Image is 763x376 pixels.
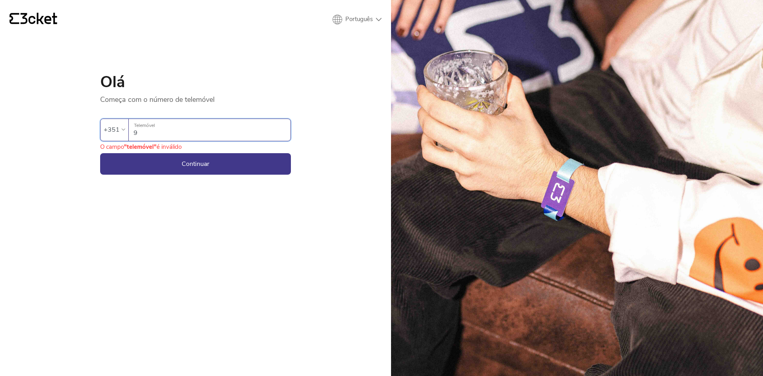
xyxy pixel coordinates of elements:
div: +351 [104,124,120,136]
a: {' '} [10,13,57,26]
button: Continuar [100,153,291,175]
label: Telemóvel [129,119,290,132]
p: Começa com o número de telemóvel [100,90,291,104]
input: Telemóvel [134,119,290,141]
b: "telemóvel" [124,143,157,151]
h1: Olá [100,74,291,90]
g: {' '} [10,13,19,24]
div: O campo é inválido [100,143,182,151]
